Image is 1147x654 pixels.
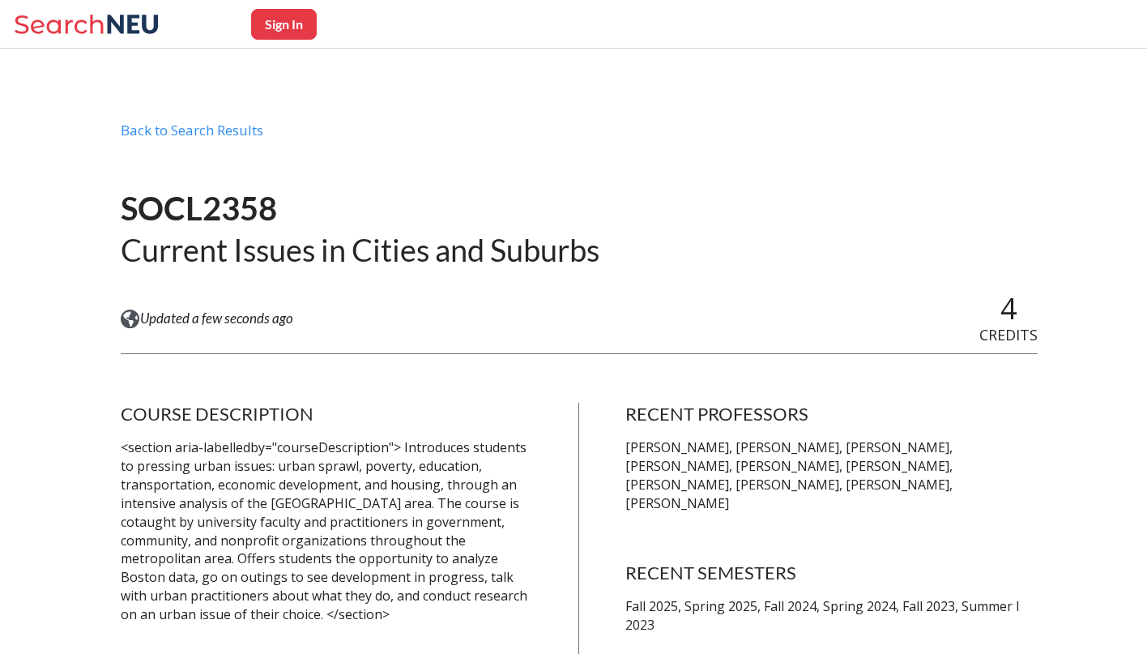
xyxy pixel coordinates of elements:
button: Sign In [251,9,317,40]
span: CREDITS [979,325,1038,344]
span: 4 [1000,289,1017,328]
p: <section aria-labelledby="courseDescription"> Introduces students to pressing urban issues: urban... [121,438,534,624]
h4: RECENT SEMESTERS [625,562,1038,584]
h1: SOCL2358 [121,188,599,229]
p: [PERSON_NAME], [PERSON_NAME], [PERSON_NAME], [PERSON_NAME], [PERSON_NAME], [PERSON_NAME], [PERSON... [625,438,1038,512]
p: Fall 2025, Spring 2025, Fall 2024, Spring 2024, Fall 2023, Summer I 2023 [625,597,1038,635]
div: Back to Search Results [121,122,1038,152]
span: Updated a few seconds ago [140,310,293,327]
h4: COURSE DESCRIPTION [121,403,534,425]
h4: RECENT PROFESSORS [625,403,1038,425]
h2: Current Issues in Cities and Suburbs [121,230,599,270]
